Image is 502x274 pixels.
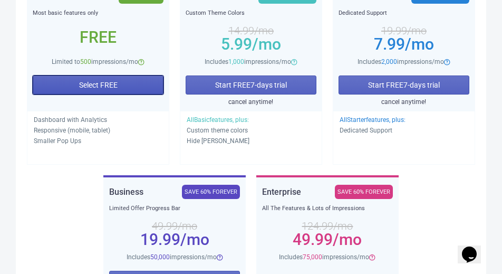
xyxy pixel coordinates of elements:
[339,8,469,18] div: Dedicated Support
[381,58,397,65] span: 2,000
[303,253,322,261] span: 75,000
[182,185,240,199] div: SAVE 60% FOREVER
[34,115,162,125] p: Dashboard with Analytics
[34,136,162,146] p: Smaller Pop Ups
[33,75,163,95] button: Select FREE
[458,232,491,263] iframe: chat widget
[186,8,316,18] div: Custom Theme Colors
[262,203,393,214] div: All The Features & Lots of Impressions
[79,81,118,89] span: Select FREE
[252,35,281,53] span: /mo
[34,125,162,136] p: Responsive (mobile, tablet)
[333,230,362,249] span: /mo
[109,235,240,244] div: 19.99
[215,81,287,89] span: Start FREE 7 -days trial
[262,222,393,230] div: 124.99 /mo
[180,230,209,249] span: /mo
[358,58,444,65] span: Includes impressions/mo
[228,58,244,65] span: 1,000
[109,185,143,199] div: Business
[368,81,440,89] span: Start FREE 7 -days trial
[335,185,393,199] div: SAVE 60% FOREVER
[109,203,240,214] div: Limited Offer Progress Bar
[262,235,393,244] div: 49.99
[262,185,301,199] div: Enterprise
[339,97,469,107] div: cancel anytime!
[127,253,217,261] span: Includes impressions/mo
[186,26,316,35] div: 14.99 /mo
[187,136,315,146] p: Hide [PERSON_NAME]
[33,8,163,18] div: Most basic features only
[405,35,434,53] span: /mo
[339,75,469,95] button: Start FREE7-days trial
[187,125,315,136] p: Custom theme colors
[109,222,240,230] div: 49.99 /mo
[186,75,316,95] button: Start FREE7-days trial
[186,97,316,107] div: cancel anytime!
[340,116,406,124] span: All Starter features, plus:
[187,116,249,124] span: All Basic features, plus:
[205,58,291,65] span: Includes impressions/mo
[80,58,91,65] span: 500
[340,125,468,136] p: Dedicated Support
[33,33,163,42] div: Free
[150,253,170,261] span: 50,000
[339,40,469,49] div: 7.99
[279,253,369,261] span: Includes impressions/mo
[33,56,163,67] div: Limited to impressions/mo
[186,40,316,49] div: 5.99
[339,26,469,35] div: 19.99 /mo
